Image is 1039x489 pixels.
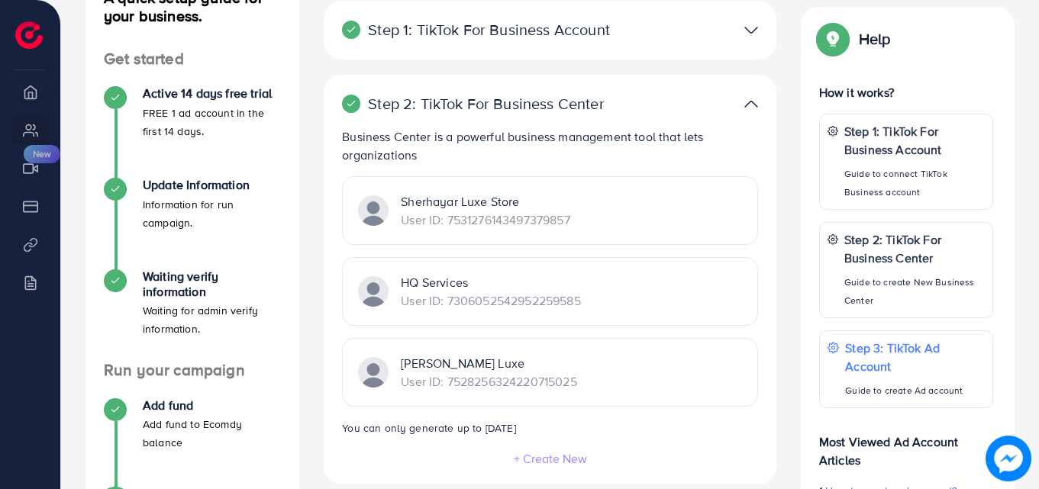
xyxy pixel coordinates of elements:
p: User ID: 7306052542952259585 [401,291,580,310]
p: HQ Services [401,273,580,291]
p: Guide to create New Business Center [844,273,985,310]
p: Waiting for admin verify information. [143,301,281,338]
p: Step 2: TikTok For Business Center [844,230,985,267]
h4: Active 14 days free trial [143,86,281,101]
small: You can only generate up to [DATE] [342,420,515,435]
img: TikTok partner [744,93,758,115]
h4: Update Information [143,178,281,192]
p: Step 3: TikTok Ad Account [845,339,985,375]
li: Active 14 days free trial [86,86,299,178]
p: Sherhayar Luxe Store [401,192,570,211]
p: Guide to connect TikTok Business account [844,165,985,201]
img: TikTok partner [744,19,758,41]
p: Step 2: TikTok For Business Center [342,95,611,113]
h4: Add fund [143,398,281,413]
img: logo [15,21,43,49]
p: FREE 1 ad account in the first 14 days. [143,104,281,140]
img: Popup guide [819,25,847,53]
p: Guide to create Ad account [845,381,985,400]
p: User ID: 7531276143497379857 [401,211,570,229]
p: Business Center is a powerful business management tool that lets organizations [342,127,758,164]
h4: Get started [86,50,299,69]
p: Help [859,30,891,48]
p: Step 1: TikTok For Business Account [342,21,611,39]
h4: Run your campaign [86,361,299,380]
p: Step 1: TikTok For Business Account [844,122,985,159]
li: Waiting verify information [86,269,299,361]
p: Add fund to Ecomdy balance [143,415,281,452]
img: TikTok partner [358,195,389,226]
h4: Waiting verify information [143,269,281,298]
img: TikTok partner [358,357,389,388]
button: + Create New [513,452,588,465]
p: How it works? [819,83,993,101]
p: Information for run campaign. [143,195,281,232]
p: Most Viewed Ad Account Articles [819,420,993,469]
img: TikTok partner [358,276,389,307]
li: Update Information [86,178,299,269]
p: [PERSON_NAME] Luxe [401,354,576,372]
p: User ID: 7528256324220715025 [401,372,576,391]
img: image [986,436,1031,481]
